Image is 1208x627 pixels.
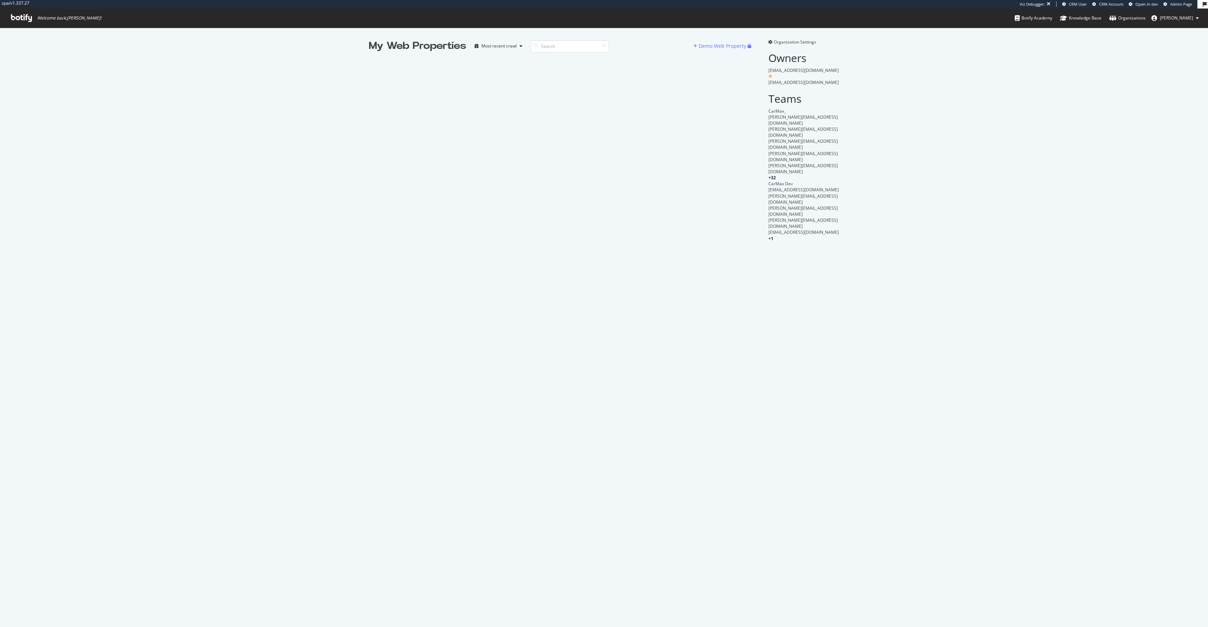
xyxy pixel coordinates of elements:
[1109,9,1146,28] a: Organizations
[1060,15,1101,22] div: Knowledge Base
[768,126,838,138] span: [PERSON_NAME][EMAIL_ADDRESS][DOMAIN_NAME]
[693,40,748,52] button: Demo Web Property
[699,43,746,50] div: Demo Web Property
[768,151,838,163] span: [PERSON_NAME][EMAIL_ADDRESS][DOMAIN_NAME]
[1135,1,1158,7] span: Open in dev
[768,67,839,73] span: [EMAIL_ADDRESS][DOMAIN_NAME]
[768,93,840,104] h2: Teams
[768,181,840,187] div: CarMax Dev
[1015,9,1052,28] a: Botify Academy
[768,217,838,229] span: [PERSON_NAME][EMAIL_ADDRESS][DOMAIN_NAME]
[1129,1,1158,7] a: Open in dev
[768,163,838,175] span: [PERSON_NAME][EMAIL_ADDRESS][DOMAIN_NAME]
[1060,9,1101,28] a: Knowledge Base
[768,205,838,217] span: [PERSON_NAME][EMAIL_ADDRESS][DOMAIN_NAME]
[481,44,517,48] div: Most recent crawl
[472,40,525,52] button: Most recent crawl
[531,40,609,52] input: Search
[1020,1,1045,7] div: Viz Debugger:
[1099,1,1123,7] span: CRM Account
[1170,1,1192,7] span: Admin Page
[774,39,816,45] span: Organization Settings
[693,43,748,49] a: Demo Web Property
[1163,1,1192,7] a: Admin Page
[1069,1,1087,7] span: CRM User
[1062,1,1087,7] a: CRM User
[768,175,776,181] span: + 32
[1146,12,1204,24] button: [PERSON_NAME]
[768,108,840,114] div: CarMax_
[768,236,773,242] span: + 1
[768,229,839,235] span: [EMAIL_ADDRESS][DOMAIN_NAME]
[768,79,839,85] span: [EMAIL_ADDRESS][DOMAIN_NAME]
[768,187,839,193] span: [EMAIL_ADDRESS][DOMAIN_NAME]
[1092,1,1123,7] a: CRM Account
[1160,15,1193,21] span: adrianna
[768,52,840,64] h2: Owners
[768,193,838,205] span: [PERSON_NAME][EMAIL_ADDRESS][DOMAIN_NAME]
[369,39,466,53] div: My Web Properties
[37,15,101,21] span: Welcome back, [PERSON_NAME] !
[768,138,838,150] span: [PERSON_NAME][EMAIL_ADDRESS][DOMAIN_NAME]
[1109,15,1146,22] div: Organizations
[768,114,838,126] span: [PERSON_NAME][EMAIL_ADDRESS][DOMAIN_NAME]
[1015,15,1052,22] div: Botify Academy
